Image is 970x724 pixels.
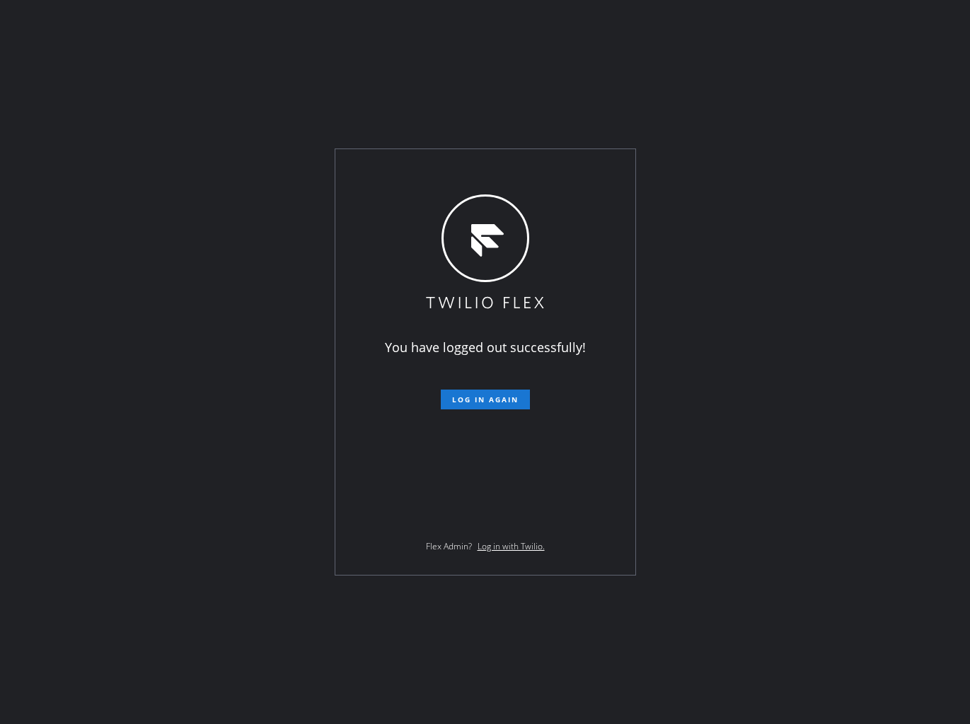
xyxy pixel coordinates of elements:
[441,390,530,409] button: Log in again
[385,339,586,356] span: You have logged out successfully!
[478,540,545,552] a: Log in with Twilio.
[426,540,472,552] span: Flex Admin?
[452,395,519,404] span: Log in again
